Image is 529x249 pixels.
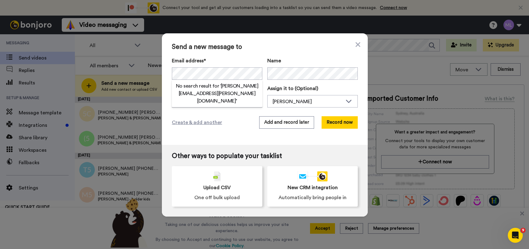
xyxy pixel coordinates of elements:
[172,82,262,105] h2: No search result for ‘ [PERSON_NAME][EMAIL_ADDRESS][PERSON_NAME][DOMAIN_NAME] ’
[322,116,358,129] button: Record now
[288,184,338,191] span: New CRM integration
[172,43,358,51] span: Send a new message to
[298,171,328,181] div: animation
[172,57,262,65] label: Email address*
[213,171,221,181] img: csv-grey.png
[279,194,347,201] span: Automatically bring people in
[194,194,240,201] span: One off bulk upload
[508,228,523,243] iframe: Intercom live chat
[259,116,314,129] button: Add and record later
[267,57,281,65] span: Name
[521,228,526,233] span: 9
[172,152,358,160] span: Other ways to populate your tasklist
[273,98,342,105] div: [PERSON_NAME]
[203,184,231,191] span: Upload CSV
[267,85,358,92] label: Assign it to (Optional)
[172,119,222,126] span: Create & add another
